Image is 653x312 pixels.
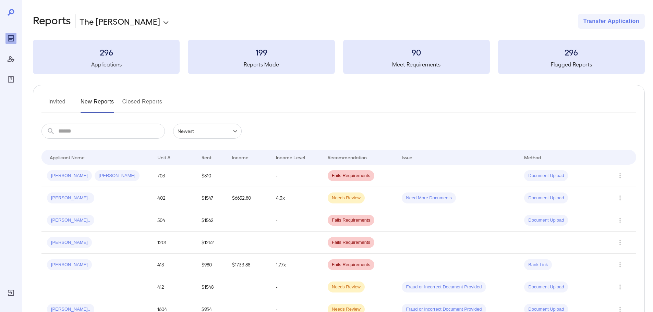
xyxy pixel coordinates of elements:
[47,262,92,268] span: [PERSON_NAME]
[152,276,196,298] td: 412
[5,53,16,64] div: Manage Users
[33,47,180,58] h3: 296
[81,96,114,113] button: New Reports
[47,195,94,201] span: [PERSON_NAME]..
[80,16,160,27] p: The [PERSON_NAME]
[157,153,170,161] div: Unit #
[47,173,92,179] span: [PERSON_NAME]
[343,47,490,58] h3: 90
[173,124,242,139] div: Newest
[152,232,196,254] td: 1201
[328,173,374,179] span: Fails Requirements
[196,254,227,276] td: $980
[188,47,335,58] h3: 199
[5,33,16,44] div: Reports
[498,47,645,58] h3: 296
[328,217,374,224] span: Fails Requirements
[343,60,490,68] h5: Meet Requirements
[188,60,335,68] h5: Reports Made
[196,276,227,298] td: $1548
[615,259,626,270] button: Row Actions
[524,262,552,268] span: Bank Link
[270,187,322,209] td: 4.3x
[402,284,486,290] span: Fraud or Incorrect Document Provided
[152,165,196,187] td: 703
[615,192,626,203] button: Row Actions
[328,239,374,246] span: Fails Requirements
[498,60,645,68] h5: Flagged Reports
[524,173,568,179] span: Document Upload
[50,153,85,161] div: Applicant Name
[615,282,626,292] button: Row Actions
[152,254,196,276] td: 413
[615,170,626,181] button: Row Actions
[5,74,16,85] div: FAQ
[227,254,271,276] td: $1733.88
[196,232,227,254] td: $1262
[33,14,71,29] h2: Reports
[196,165,227,187] td: $810
[524,217,568,224] span: Document Upload
[328,262,374,268] span: Fails Requirements
[328,195,365,201] span: Needs Review
[196,209,227,232] td: $1562
[122,96,162,113] button: Closed Reports
[270,254,322,276] td: 1.77x
[152,209,196,232] td: 504
[402,195,456,201] span: Need More Documents
[227,187,271,209] td: $6652.80
[5,287,16,298] div: Log Out
[524,153,541,161] div: Method
[33,40,645,74] summary: 296Applications199Reports Made90Meet Requirements296Flagged Reports
[578,14,645,29] button: Transfer Application
[524,284,568,290] span: Document Upload
[328,284,365,290] span: Needs Review
[270,276,322,298] td: -
[615,237,626,248] button: Row Actions
[270,209,322,232] td: -
[270,165,322,187] td: -
[47,239,92,246] span: [PERSON_NAME]
[47,217,94,224] span: [PERSON_NAME]..
[402,153,413,161] div: Issue
[196,187,227,209] td: $1547
[328,153,367,161] div: Recommendation
[41,96,72,113] button: Invited
[524,195,568,201] span: Document Upload
[232,153,249,161] div: Income
[95,173,140,179] span: [PERSON_NAME]
[202,153,213,161] div: Rent
[276,153,305,161] div: Income Level
[152,187,196,209] td: 402
[33,60,180,68] h5: Applications
[615,215,626,226] button: Row Actions
[270,232,322,254] td: -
